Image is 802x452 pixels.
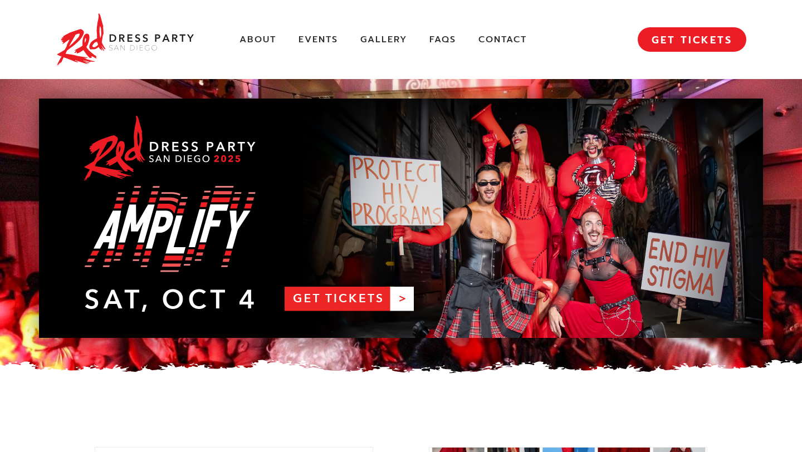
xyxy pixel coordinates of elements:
a: About [239,34,276,46]
a: Contact [478,34,527,46]
a: Gallery [360,34,407,46]
img: Red Dress Party San Diego [56,11,195,68]
a: GET TICKETS [638,27,746,52]
a: FAQs [429,34,456,46]
a: Events [299,34,338,46]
